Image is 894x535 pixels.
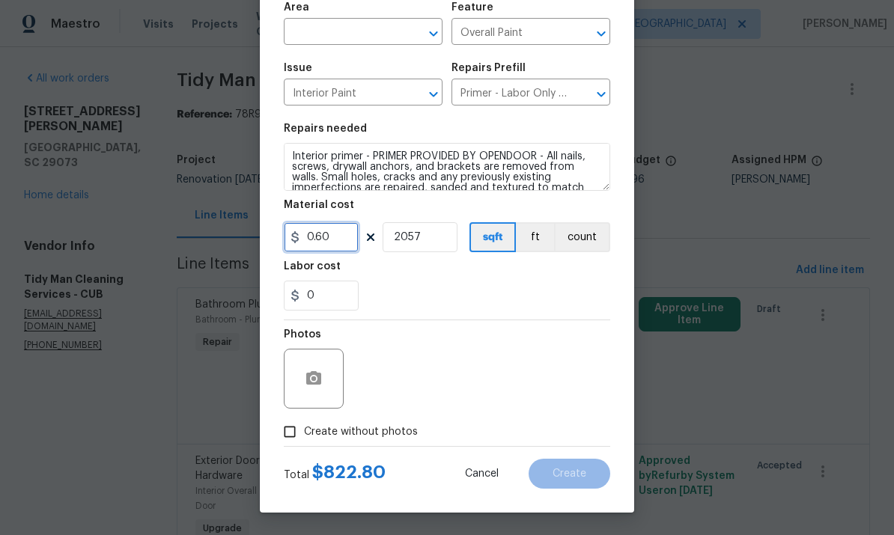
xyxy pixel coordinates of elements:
button: sqft [469,222,516,252]
span: Cancel [465,468,499,480]
button: ft [516,222,554,252]
button: Open [591,84,612,105]
span: $ 822.80 [312,463,386,481]
h5: Feature [451,2,493,13]
h5: Repairs needed [284,123,367,134]
h5: Photos [284,329,321,340]
button: Open [423,84,444,105]
h5: Issue [284,63,312,73]
h5: Labor cost [284,261,341,272]
button: Open [423,23,444,44]
button: Open [591,23,612,44]
span: Create [553,468,586,480]
button: Cancel [441,459,523,489]
button: Create [529,459,610,489]
textarea: Interior primer - PRIMER PROVIDED BY OPENDOOR - All nails, screws, drywall anchors, and brackets ... [284,143,610,191]
span: Create without photos [304,424,418,440]
h5: Area [284,2,309,13]
h5: Repairs Prefill [451,63,526,73]
h5: Material cost [284,200,354,210]
div: Total [284,465,386,483]
button: count [554,222,610,252]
